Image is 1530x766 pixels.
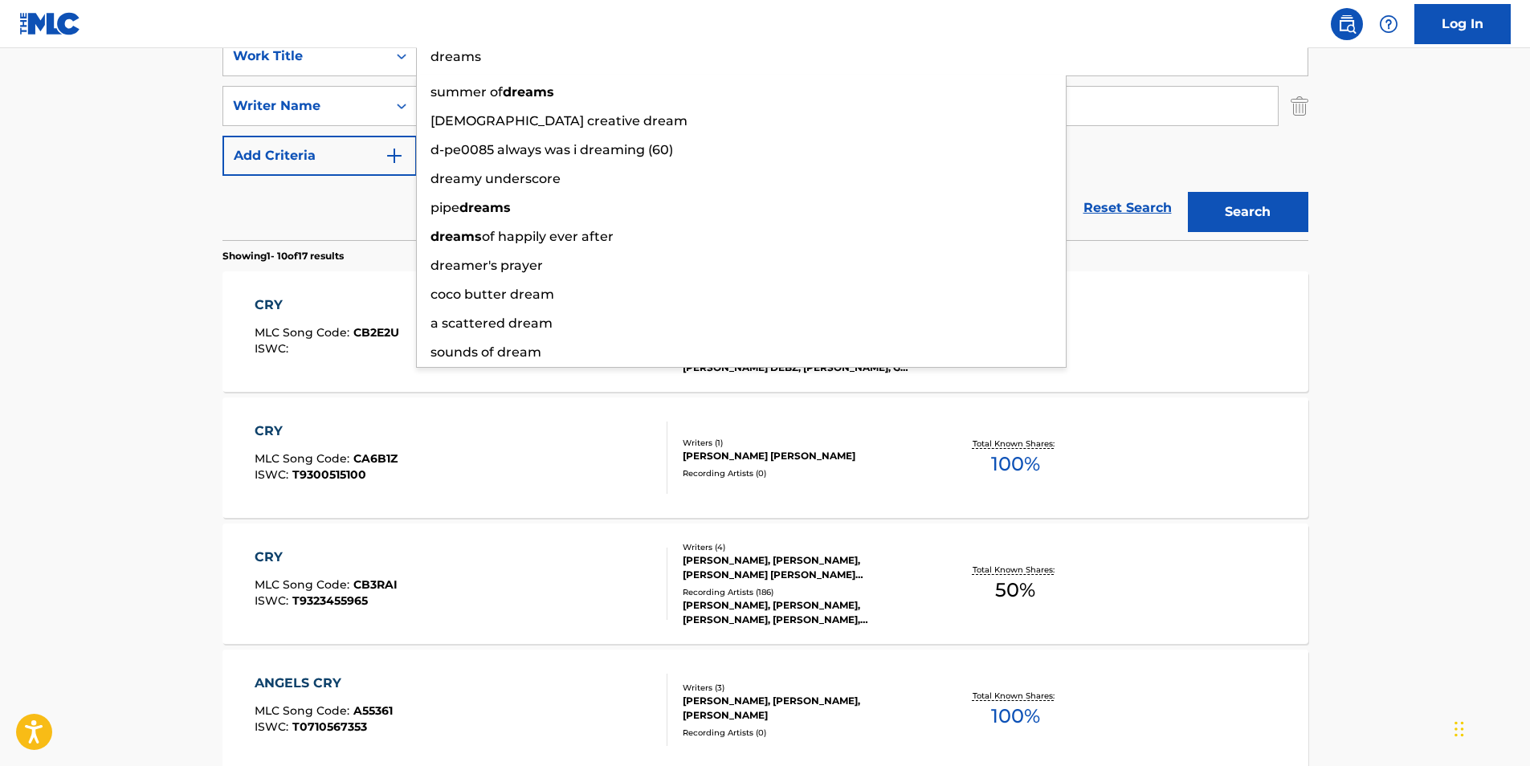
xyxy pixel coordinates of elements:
[459,200,511,215] strong: dreams
[430,84,503,100] span: summer of
[430,229,482,244] strong: dreams
[1075,190,1180,226] a: Reset Search
[292,719,367,734] span: T0710567353
[353,325,399,340] span: CB2E2U
[991,450,1040,479] span: 100 %
[222,397,1308,518] a: CRYMLC Song Code:CA6B1ZISWC:T9300515100Writers (1)[PERSON_NAME] [PERSON_NAME]Recording Artists (0...
[683,694,925,723] div: [PERSON_NAME], [PERSON_NAME], [PERSON_NAME]
[995,576,1035,605] span: 50 %
[430,142,673,157] span: d-pe0085 always was i dreaming (60)
[233,96,377,116] div: Writer Name
[222,249,344,263] p: Showing 1 - 10 of 17 results
[683,598,925,627] div: [PERSON_NAME], [PERSON_NAME], [PERSON_NAME], [PERSON_NAME],[PERSON_NAME], [PERSON_NAME], [PERSON_...
[1291,86,1308,126] img: Delete Criterion
[430,316,553,331] span: a scattered dream
[430,200,459,215] span: pipe
[255,295,399,315] div: CRY
[255,325,353,340] span: MLC Song Code :
[385,146,404,165] img: 9d2ae6d4665cec9f34b9.svg
[255,577,353,592] span: MLC Song Code :
[683,449,925,463] div: [PERSON_NAME] [PERSON_NAME]
[292,593,368,608] span: T9323455965
[503,84,554,100] strong: dreams
[255,703,353,718] span: MLC Song Code :
[1188,192,1308,232] button: Search
[1379,14,1398,34] img: help
[683,467,925,479] div: Recording Artists ( 0 )
[683,682,925,694] div: Writers ( 3 )
[1414,4,1511,44] a: Log In
[222,136,417,176] button: Add Criteria
[255,719,292,734] span: ISWC :
[430,113,687,128] span: [DEMOGRAPHIC_DATA] creative dream
[1450,689,1530,766] iframe: Chat Widget
[683,437,925,449] div: Writers ( 1 )
[255,548,398,567] div: CRY
[255,341,292,356] span: ISWC :
[973,438,1059,450] p: Total Known Shares:
[430,258,543,273] span: dreamer's prayer
[973,564,1059,576] p: Total Known Shares:
[1455,705,1464,753] div: Drag
[255,467,292,482] span: ISWC :
[233,47,377,66] div: Work Title
[683,541,925,553] div: Writers ( 4 )
[482,229,614,244] span: of happily ever after
[1373,8,1405,40] div: Help
[683,586,925,598] div: Recording Artists ( 186 )
[255,451,353,466] span: MLC Song Code :
[683,553,925,582] div: [PERSON_NAME], [PERSON_NAME], [PERSON_NAME] [PERSON_NAME] [PERSON_NAME]
[222,271,1308,392] a: CRYMLC Song Code:CB2E2UISWC:Writers (4)[PERSON_NAME], [PERSON_NAME], [PERSON_NAME], [PERSON_NAME]...
[19,12,81,35] img: MLC Logo
[255,593,292,608] span: ISWC :
[1331,8,1363,40] a: Public Search
[255,422,398,441] div: CRY
[973,690,1059,702] p: Total Known Shares:
[430,287,554,302] span: coco butter dream
[222,524,1308,644] a: CRYMLC Song Code:CB3RAIISWC:T9323455965Writers (4)[PERSON_NAME], [PERSON_NAME], [PERSON_NAME] [PE...
[353,703,393,718] span: A55361
[222,36,1308,240] form: Search Form
[430,344,541,360] span: sounds of dream
[683,727,925,739] div: Recording Artists ( 0 )
[292,467,366,482] span: T9300515100
[353,451,398,466] span: CA6B1Z
[991,702,1040,731] span: 100 %
[353,577,398,592] span: CB3RAI
[255,674,393,693] div: ANGELS CRY
[1337,14,1357,34] img: search
[430,171,561,186] span: dreamy underscore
